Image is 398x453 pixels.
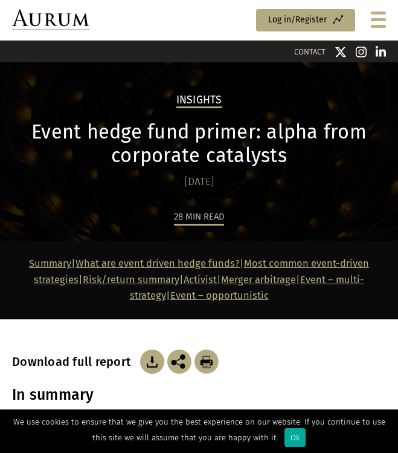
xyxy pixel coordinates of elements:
a: CONTACT [294,47,326,56]
img: Share this post [167,350,191,374]
a: Summary [29,258,71,269]
div: 28 min read [174,209,224,226]
h3: In summary [12,386,386,404]
div: Ok [284,428,306,447]
h1: Event hedge fund primer: alpha from corporate catalysts [12,120,386,168]
a: Risk/return summary [83,274,179,285]
img: Twitter icon [335,46,347,58]
img: Download Article [140,350,164,374]
img: Download Article [194,350,219,374]
a: Event – opportunistic [170,290,269,301]
h2: Insights [176,94,222,108]
img: Linkedin icon [376,46,387,58]
a: What are event driven hedge funds? [75,258,240,269]
a: Merger arbitrage [221,274,296,285]
h3: Download full report [12,354,137,369]
div: [DATE] [12,174,386,191]
a: Activist [184,274,217,285]
a: Event – multi-strategy [130,274,365,301]
img: Instagram icon [356,46,367,58]
strong: | | | | | | | [29,258,369,301]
